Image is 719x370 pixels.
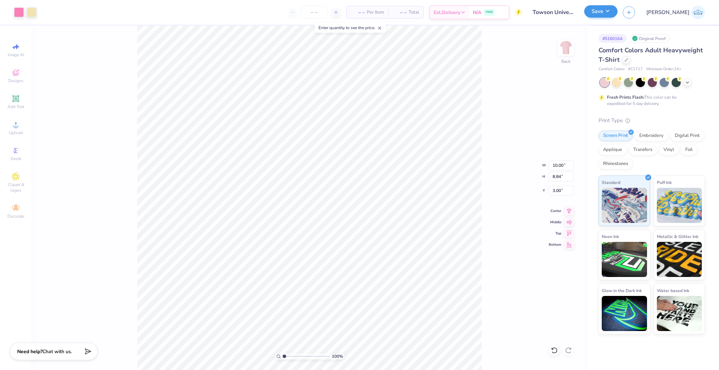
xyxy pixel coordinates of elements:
span: Total [409,9,419,16]
span: Comfort Colors [599,66,625,72]
div: Original Proof [630,34,669,43]
div: Embroidery [635,131,668,141]
span: Middle [549,220,561,225]
input: – – [301,6,328,19]
button: Save [584,5,618,18]
span: 100 % [332,353,343,359]
img: Neon Ink [602,242,647,277]
div: Rhinestones [599,159,633,169]
span: # C1717 [628,66,643,72]
span: [PERSON_NAME] [646,8,690,16]
img: Metallic & Glitter Ink [657,242,702,277]
strong: Need help? [17,348,42,355]
span: Comfort Colors Adult Heavyweight T-Shirt [599,46,703,64]
span: Designs [8,78,24,84]
span: Chat with us. [42,348,72,355]
span: Per Item [367,9,384,16]
img: Water based Ink [657,296,702,331]
span: FREE [486,10,493,15]
img: Josephine Amber Orros [691,6,705,19]
span: Upload [9,130,23,136]
span: Top [549,231,561,236]
div: # 516016A [599,34,627,43]
strong: Fresh Prints Flash: [607,94,644,100]
div: Back [561,58,570,65]
input: Untitled Design [527,5,579,19]
img: Glow in the Dark Ink [602,296,647,331]
span: Greek [11,156,21,161]
div: This color can be expedited for 5 day delivery. [607,94,693,107]
span: Water based Ink [657,287,689,294]
span: Clipart & logos [4,182,28,193]
span: Decorate [7,213,24,219]
span: Standard [602,179,620,186]
div: Print Type [599,117,705,125]
span: – – [351,9,365,16]
a: [PERSON_NAME] [646,6,705,19]
span: Puff Ink [657,179,672,186]
img: Back [559,41,573,55]
div: Vinyl [659,145,679,155]
div: Foil [681,145,697,155]
span: Est. Delivery [434,9,460,16]
div: Applique [599,145,627,155]
div: Transfers [629,145,657,155]
img: Puff Ink [657,188,702,223]
img: Standard [602,188,647,223]
span: Image AI [8,52,24,58]
span: Bottom [549,242,561,247]
span: Add Text [7,104,24,110]
span: Center [549,209,561,213]
span: Neon Ink [602,233,619,240]
span: Glow in the Dark Ink [602,287,642,294]
span: Metallic & Glitter Ink [657,233,698,240]
span: N/A [473,9,481,16]
div: Screen Print [599,131,633,141]
div: Enter quantity to see the price. [315,23,386,33]
div: Digital Print [670,131,704,141]
span: Minimum Order: 24 + [646,66,681,72]
span: – – [393,9,407,16]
